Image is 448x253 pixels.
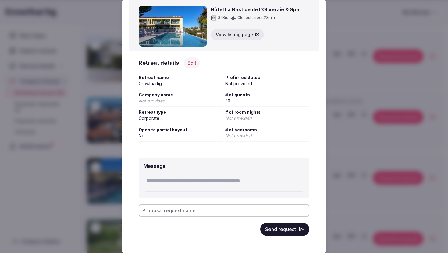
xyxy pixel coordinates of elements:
div: 30 [225,98,309,104]
button: View listing page [211,29,264,40]
span: Not provided [225,116,252,121]
h3: Retreat details [139,59,179,67]
img: Hôtel La Bastide de l'Oliveraie & Spa [139,6,207,47]
div: Growthartig [139,81,223,87]
label: Message [144,163,165,169]
div: No [139,133,223,139]
a: View listing page [211,29,299,40]
span: Preferred dates [225,75,309,81]
span: Open to partial buyout [139,127,223,133]
span: Closest airport 23 min [237,15,275,20]
span: # of room nights [225,109,309,115]
span: Retreat name [139,75,223,81]
span: Not provided [225,133,252,138]
span: # of bedrooms [225,127,309,133]
span: 32 Brs [218,15,228,20]
span: Company name [139,92,223,98]
div: Not provided [225,81,309,87]
span: # of guests [225,92,309,98]
h3: Hôtel La Bastide de l'Oliveraie & Spa [211,6,299,13]
div: Corporate [139,115,223,121]
button: Send request [260,223,309,236]
span: Retreat type [139,109,223,115]
span: Not provided [139,98,165,103]
button: Edit [184,57,200,68]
